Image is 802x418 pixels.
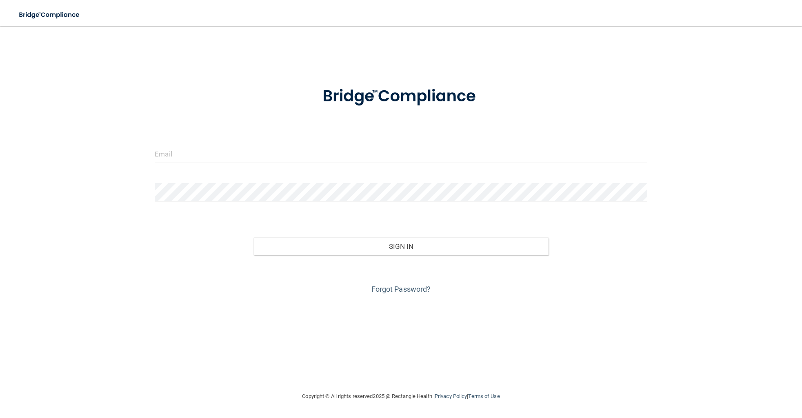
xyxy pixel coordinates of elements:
img: bridge_compliance_login_screen.278c3ca4.svg [306,75,496,118]
div: Copyright © All rights reserved 2025 @ Rectangle Health | | [252,383,550,409]
input: Email [155,145,647,163]
img: bridge_compliance_login_screen.278c3ca4.svg [12,7,87,23]
a: Forgot Password? [371,285,431,293]
a: Privacy Policy [435,393,467,399]
button: Sign In [253,237,549,255]
a: Terms of Use [468,393,500,399]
